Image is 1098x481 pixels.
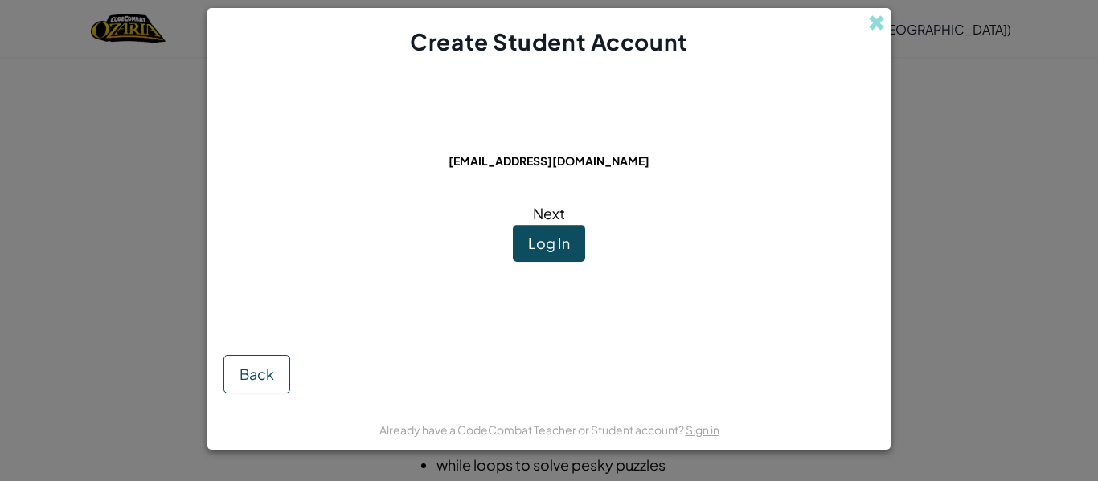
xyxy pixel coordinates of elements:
[379,422,686,437] span: Already have a CodeCombat Teacher or Student account?
[686,422,719,437] a: Sign in
[533,204,565,222] span: Next
[449,153,649,168] span: [EMAIL_ADDRESS][DOMAIN_NAME]
[513,225,585,262] button: Log In
[240,365,274,383] span: Back
[436,131,663,149] span: This email is already in use:
[410,27,687,55] span: Create Student Account
[223,355,290,393] button: Back
[528,234,570,252] span: Log In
